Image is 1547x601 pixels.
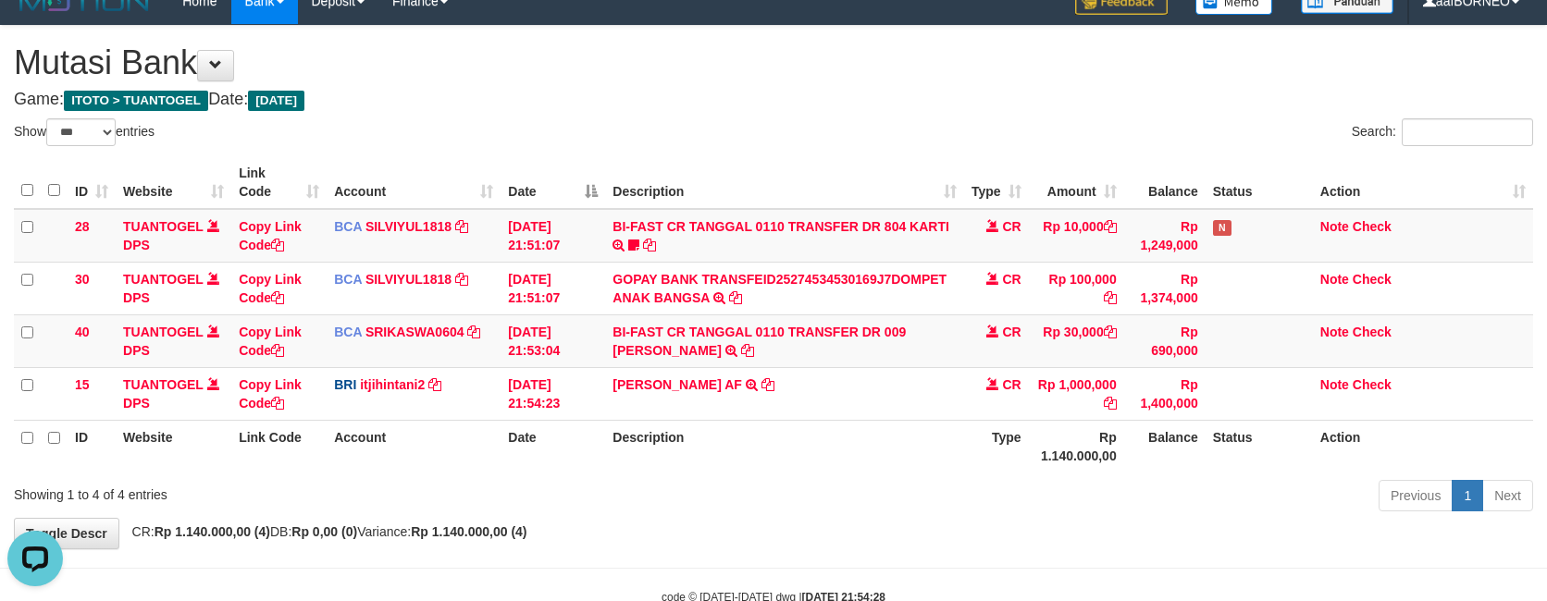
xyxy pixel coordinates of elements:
[1124,262,1206,314] td: Rp 1,374,000
[1029,367,1124,420] td: Rp 1,000,000
[1353,219,1392,234] a: Check
[334,377,356,392] span: BRI
[1353,272,1392,287] a: Check
[1104,325,1117,339] a: Copy Rp 30,000 to clipboard
[501,420,605,472] th: Date
[455,272,468,287] a: Copy SILVIYUL1818 to clipboard
[501,209,605,263] td: [DATE] 21:51:07
[1320,219,1349,234] a: Note
[123,325,204,339] a: TUANTOGEL
[741,343,754,358] a: Copy BI-FAST CR TANGGAL 0110 TRANSFER DR 009 MUHAMMAD FURKAN to clipboard
[116,156,231,209] th: Website: activate to sort column ascending
[501,314,605,367] td: [DATE] 21:53:04
[1206,420,1313,472] th: Status
[1379,480,1453,511] a: Previous
[1352,118,1533,146] label: Search:
[1482,480,1533,511] a: Next
[1002,377,1021,392] span: CR
[14,91,1533,109] h4: Game: Date:
[1104,219,1117,234] a: Copy Rp 10,000 to clipboard
[501,262,605,314] td: [DATE] 21:51:07
[1029,156,1124,209] th: Amount: activate to sort column ascending
[75,377,90,392] span: 15
[411,524,526,539] strong: Rp 1.140.000,00 (4)
[1029,262,1124,314] td: Rp 100,000
[46,118,116,146] select: Showentries
[231,420,327,472] th: Link Code
[123,219,204,234] a: TUANTOGEL
[613,219,949,234] a: BI-FAST CR TANGGAL 0110 TRANSFER DR 804 KARTI
[239,219,302,252] a: Copy Link Code
[1029,314,1124,367] td: Rp 30,000
[1313,156,1533,209] th: Action: activate to sort column ascending
[1320,377,1349,392] a: Note
[501,156,605,209] th: Date: activate to sort column descending
[365,272,452,287] a: SILVIYUL1818
[467,325,480,339] a: Copy SRIKASWA0604 to clipboard
[239,272,302,305] a: Copy Link Code
[123,272,204,287] a: TUANTOGEL
[68,420,116,472] th: ID
[964,156,1029,209] th: Type: activate to sort column ascending
[14,518,119,549] a: Toggle Descr
[75,219,90,234] span: 28
[64,91,208,111] span: ITOTO > TUANTOGEL
[123,377,204,392] a: TUANTOGEL
[155,524,270,539] strong: Rp 1.140.000,00 (4)
[116,420,231,472] th: Website
[1002,272,1021,287] span: CR
[327,156,501,209] th: Account: activate to sort column ascending
[613,272,947,305] a: GOPAY BANK TRANSFEID25274534530169J7DOMPET ANAK BANGSA
[360,377,425,392] a: itjihintani2
[365,219,452,234] a: SILVIYUL1818
[116,209,231,263] td: DPS
[1124,367,1206,420] td: Rp 1,400,000
[1206,156,1313,209] th: Status
[1353,325,1392,339] a: Check
[1320,272,1349,287] a: Note
[1124,420,1206,472] th: Balance
[1002,219,1021,234] span: CR
[1402,118,1533,146] input: Search:
[75,325,90,339] span: 40
[613,377,742,392] a: [PERSON_NAME] AF
[1124,156,1206,209] th: Balance
[1104,396,1117,411] a: Copy Rp 1,000,000 to clipboard
[116,314,231,367] td: DPS
[455,219,468,234] a: Copy SILVIYUL1818 to clipboard
[123,524,527,539] span: CR: DB: Variance:
[1029,209,1124,263] td: Rp 10,000
[1029,420,1124,472] th: Rp 1.140.000,00
[729,290,742,305] a: Copy GOPAY BANK TRANSFEID25274534530169J7DOMPET ANAK BANGSA to clipboard
[605,420,963,472] th: Description
[14,44,1533,81] h1: Mutasi Bank
[68,156,116,209] th: ID: activate to sort column ascending
[964,420,1029,472] th: Type
[1124,209,1206,263] td: Rp 1,249,000
[1320,325,1349,339] a: Note
[248,91,304,111] span: [DATE]
[239,325,302,358] a: Copy Link Code
[1002,325,1021,339] span: CR
[1313,420,1533,472] th: Action
[1213,220,1231,236] span: Has Note
[75,272,90,287] span: 30
[334,325,362,339] span: BCA
[605,156,963,209] th: Description: activate to sort column ascending
[291,524,357,539] strong: Rp 0,00 (0)
[1452,480,1483,511] a: 1
[365,325,464,339] a: SRIKASWA0604
[334,272,362,287] span: BCA
[428,377,441,392] a: Copy itjihintani2 to clipboard
[239,377,302,411] a: Copy Link Code
[1353,377,1392,392] a: Check
[7,7,63,63] button: Open LiveChat chat widget
[14,118,155,146] label: Show entries
[501,367,605,420] td: [DATE] 21:54:23
[1124,314,1206,367] td: Rp 690,000
[1104,290,1117,305] a: Copy Rp 100,000 to clipboard
[327,420,501,472] th: Account
[14,478,631,504] div: Showing 1 to 4 of 4 entries
[613,325,906,358] a: BI-FAST CR TANGGAL 0110 TRANSFER DR 009 [PERSON_NAME]
[116,367,231,420] td: DPS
